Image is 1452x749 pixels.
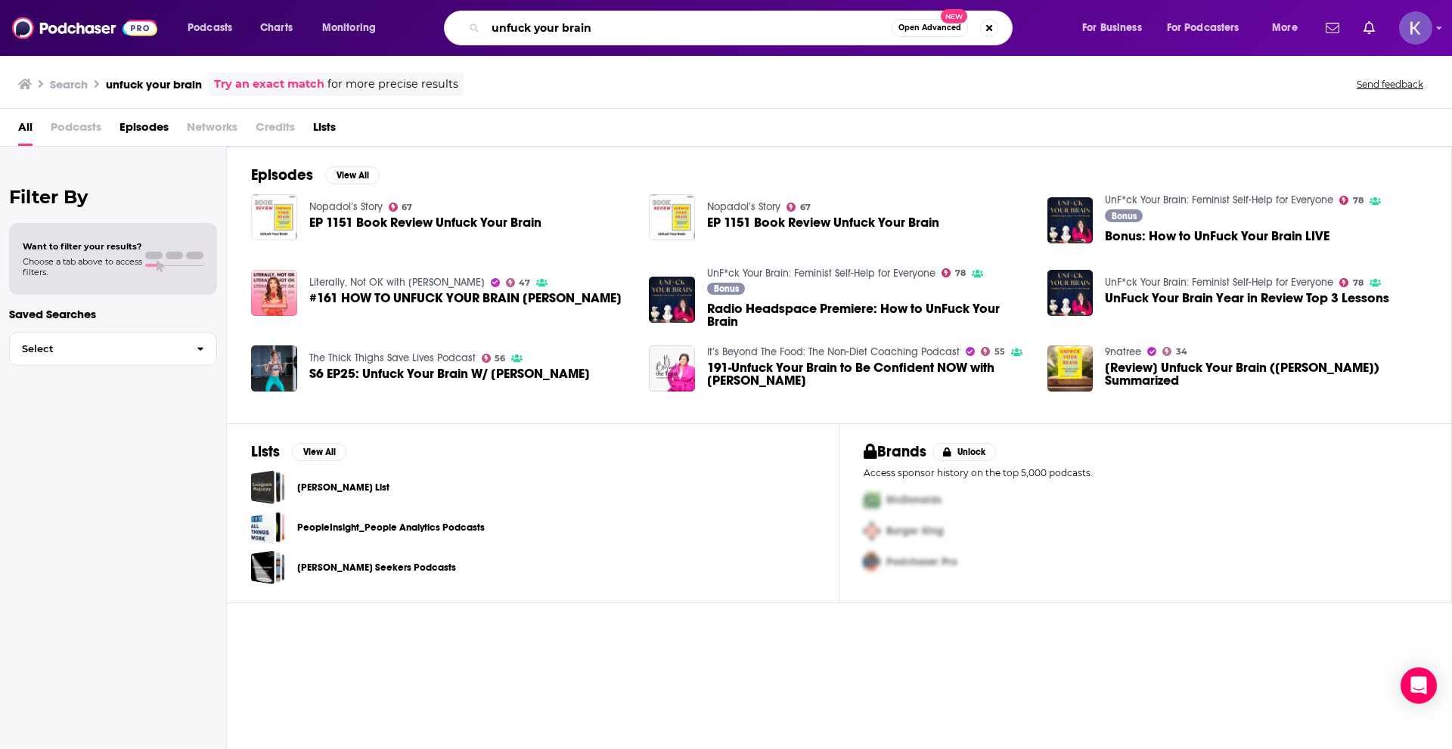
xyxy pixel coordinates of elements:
h2: Lists [251,442,280,461]
img: [Review] Unfuck Your Brain (Dr Faith G Harper) Summarized [1047,345,1094,392]
button: View All [292,443,346,461]
a: Marcus Lohrmann_Religion_Total List [251,470,285,504]
a: Show notifications dropdown [1320,15,1345,41]
img: S6 EP25: Unfuck Your Brain W/ Kara Loewentheil [251,345,297,392]
img: Second Pro Logo [858,515,886,546]
a: It’s Beyond The Food: The Non-Diet Coaching Podcast [707,345,960,358]
a: 56 [482,354,506,363]
img: EP 1151 Book Review Unfuck Your Brain [649,194,695,240]
button: open menu [1261,16,1317,40]
img: 191-Unfuck Your Brain to Be Confident NOW with Kara Loewentheil [649,345,695,392]
a: EP 1151 Book Review Unfuck Your Brain [309,216,541,229]
a: Charts [250,16,302,40]
p: Access sponsor history on the top 5,000 podcasts. [864,467,1427,478]
img: Third Pro Logo [858,546,886,577]
a: Nopadol’s Story [309,200,383,213]
div: Open Intercom Messenger [1401,667,1437,704]
p: Saved Searches [9,307,217,321]
a: [PERSON_NAME] List [297,479,389,496]
a: 47 [506,278,531,287]
a: Bonus: How to UnFuck Your Brain LIVE [1105,230,1329,243]
img: Radio Headspace Premiere: How to UnFuck Your Brain [649,277,695,323]
img: UnFuck Your Brain Year in Review Top 3 Lessons [1047,270,1094,316]
a: 191-Unfuck Your Brain to Be Confident NOW with Kara Loewentheil [707,361,1029,387]
span: For Podcasters [1167,17,1239,39]
span: All [18,115,33,146]
a: 78 [1339,196,1364,205]
a: 9natree [1105,345,1141,358]
a: UnF*ck Your Brain: Feminist Self-Help for Everyone [1105,193,1333,206]
a: S6 EP25: Unfuck Your Brain W/ Kara Loewentheil [309,367,590,380]
button: Send feedback [1352,78,1428,91]
span: [Review] Unfuck Your Brain ([PERSON_NAME]) Summarized [1105,361,1427,387]
img: First Pro Logo [858,484,886,515]
a: 34 [1162,347,1187,356]
img: EP 1151 Book Review Unfuck Your Brain [251,194,297,240]
span: 191-Unfuck Your Brain to Be Confident NOW with [PERSON_NAME] [707,361,1029,387]
a: 55 [981,347,1005,356]
a: Radio Headspace Premiere: How to UnFuck Your Brain [707,302,1029,328]
a: [Review] Unfuck Your Brain (Dr Faith G Harper) Summarized [1105,361,1427,387]
span: Podchaser Pro [886,556,957,568]
span: Logged in as kpearson13190 [1399,11,1432,45]
span: McDonalds [886,494,942,506]
h3: Search [50,77,88,91]
img: Podchaser - Follow, Share and Rate Podcasts [12,14,157,42]
a: 78 [942,268,966,277]
span: PeopleInsight_People Analytics Podcasts [251,510,285,544]
img: User Profile [1399,11,1432,45]
a: Show notifications dropdown [1357,15,1381,41]
span: #161 HOW TO UNFUCK YOUR BRAIN [PERSON_NAME] [309,292,622,305]
img: #161 HOW TO UNFUCK YOUR BRAIN KARA LOEWENTHEIL [251,270,297,316]
button: Select [9,332,217,366]
a: UnF*ck Your Brain: Feminist Self-Help for Everyone [1105,276,1333,289]
span: Select [10,344,185,354]
span: New [941,9,968,23]
span: Choose a tab above to access filters. [23,256,142,277]
a: Bonus: How to UnFuck Your Brain LIVE [1047,197,1094,243]
span: Charts [260,17,293,39]
span: 78 [1353,280,1364,286]
a: EP 1151 Book Review Unfuck Your Brain [707,216,939,229]
a: EpisodesView All [251,166,380,184]
span: Want to filter your results? [23,241,142,252]
a: #161 HOW TO UNFUCK YOUR BRAIN KARA LOEWENTHEIL [309,292,622,305]
span: 78 [955,270,966,277]
button: Open AdvancedNew [892,19,968,37]
span: 55 [994,348,1005,355]
span: More [1272,17,1298,39]
a: PeopleInsight_People Analytics Podcasts [297,519,485,536]
button: View All [325,166,380,184]
button: Unlock [932,443,997,461]
input: Search podcasts, credits, & more... [486,16,892,40]
span: For Business [1082,17,1142,39]
span: Lists [313,115,336,146]
a: Episodes [119,115,169,146]
a: UnFuck Your Brain Year in Review Top 3 Lessons [1105,292,1389,305]
span: 56 [495,355,505,362]
a: ListsView All [251,442,346,461]
button: open menu [1157,16,1261,40]
span: Bonus [714,284,739,293]
h2: Filter By [9,186,217,208]
button: open menu [177,16,252,40]
button: Show profile menu [1399,11,1432,45]
span: 47 [519,280,530,286]
a: UnF*ck Your Brain: Feminist Self-Help for Everyone [707,267,935,280]
a: Mike Peditto_Job Seekers Podcasts [251,550,285,584]
div: Search podcasts, credits, & more... [458,11,1027,45]
button: open menu [312,16,396,40]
